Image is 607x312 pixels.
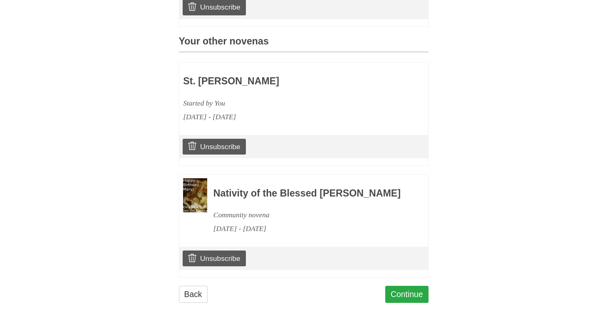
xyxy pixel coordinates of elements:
[213,188,406,199] h3: Nativity of the Blessed [PERSON_NAME]
[183,178,207,212] img: Novena image
[385,286,429,303] a: Continue
[179,36,429,52] h3: Your other novenas
[213,208,406,222] div: Community novena
[179,286,208,303] a: Back
[183,139,245,155] a: Unsubscribe
[183,110,375,124] div: [DATE] - [DATE]
[183,76,375,87] h3: St. [PERSON_NAME]
[213,222,406,236] div: [DATE] - [DATE]
[183,251,245,266] a: Unsubscribe
[183,96,375,110] div: Started by You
